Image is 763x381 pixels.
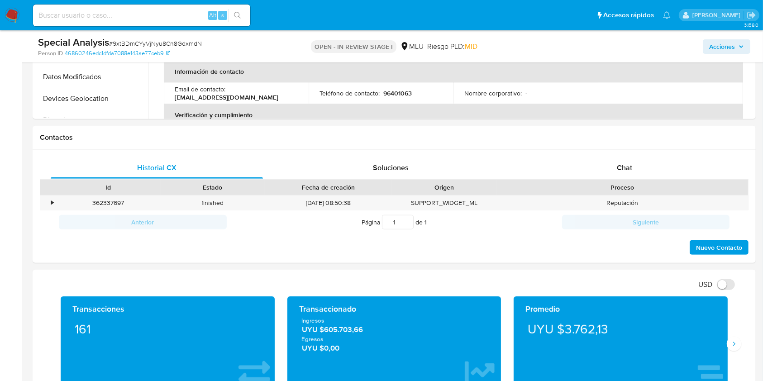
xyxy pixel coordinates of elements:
a: Notificaciones [663,11,671,19]
div: Origen [398,183,490,192]
span: Acciones [709,39,735,54]
span: Soluciones [373,162,409,173]
p: ximena.felix@mercadolibre.com [692,11,744,19]
div: [DATE] 08:50:38 [265,195,392,210]
p: [EMAIL_ADDRESS][DOMAIN_NAME] [175,93,278,101]
b: Special Analysis [38,35,109,49]
b: Person ID [38,49,63,57]
p: Email de contacto : [175,85,225,93]
button: Acciones [703,39,750,54]
button: search-icon [228,9,247,22]
button: Direcciones [35,110,148,131]
a: 46860246edc1dfda7088e143ae77ceb9 [65,49,170,57]
span: Página de [362,215,427,229]
div: Estado [167,183,259,192]
p: Teléfono de contacto : [320,89,380,97]
p: 96401063 [383,89,412,97]
span: Historial CX [137,162,176,173]
div: • [51,199,53,207]
div: SUPPORT_WIDGET_ML [392,195,496,210]
div: finished [161,195,265,210]
div: Proceso [503,183,742,192]
button: Siguiente [562,215,730,229]
span: # 9xtBDmCYyVjNyu8Cn8GdxmdN [109,39,202,48]
div: Id [62,183,154,192]
div: MLU [400,42,424,52]
span: 3.158.0 [744,21,758,29]
span: Nuevo Contacto [696,241,742,254]
span: Riesgo PLD: [427,42,477,52]
span: Chat [617,162,632,173]
button: Devices Geolocation [35,88,148,110]
button: Anterior [59,215,227,229]
th: Información de contacto [164,61,743,82]
a: Salir [747,10,756,20]
p: - [525,89,527,97]
div: Fecha de creación [271,183,386,192]
span: Accesos rápidos [603,10,654,20]
div: Reputación [496,195,748,210]
th: Verificación y cumplimiento [164,104,743,126]
button: Datos Modificados [35,66,148,88]
p: OPEN - IN REVIEW STAGE I [311,40,396,53]
input: Buscar usuario o caso... [33,10,250,21]
span: 1 [424,218,427,227]
div: 362337697 [56,195,161,210]
h1: Contactos [40,133,749,142]
span: Alt [209,11,216,19]
span: s [221,11,224,19]
button: Nuevo Contacto [690,240,749,255]
p: Nombre corporativo : [464,89,522,97]
span: MID [465,41,477,52]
